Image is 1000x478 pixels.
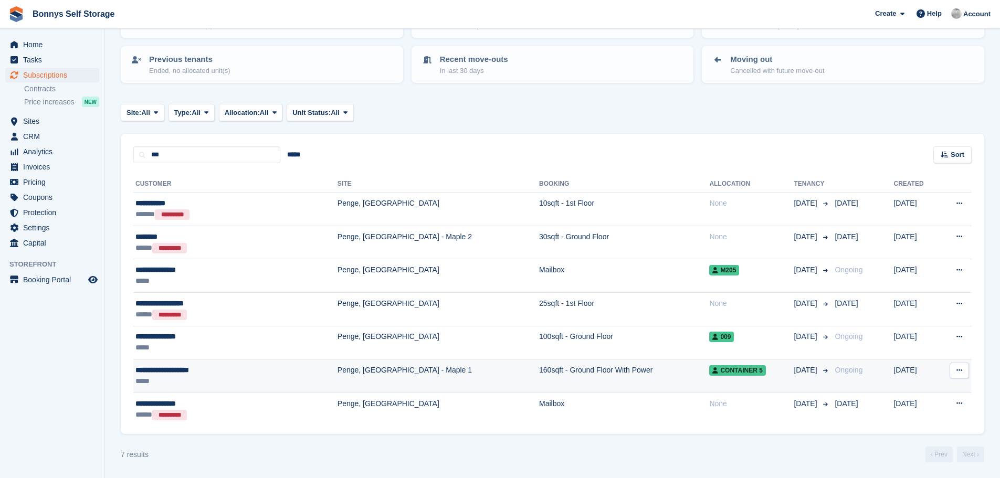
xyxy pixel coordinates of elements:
[23,144,86,159] span: Analytics
[539,292,709,326] td: 25sqft - 1st Floor
[149,66,230,76] p: Ended, no allocated unit(s)
[121,449,149,460] div: 7 results
[951,150,964,160] span: Sort
[5,144,99,159] a: menu
[338,259,539,293] td: Penge, [GEOGRAPHIC_DATA]
[923,447,986,462] nav: Page
[23,160,86,174] span: Invoices
[331,108,340,118] span: All
[82,97,99,107] div: NEW
[8,6,24,22] img: stora-icon-8386f47178a22dfd0bd8f6a31ec36ba5ce8667c1dd55bd0f319d3a0aa187defe.svg
[709,365,765,376] span: Container 5
[23,272,86,287] span: Booking Portal
[5,160,99,174] a: menu
[709,176,794,193] th: Allocation
[24,84,99,94] a: Contracts
[709,332,734,342] span: 009
[703,47,983,82] a: Moving out Cancelled with future move-out
[539,226,709,259] td: 30sqft - Ground Floor
[127,108,141,118] span: Site:
[338,193,539,226] td: Penge, [GEOGRAPHIC_DATA]
[413,47,693,82] a: Recent move-outs In last 30 days
[141,108,150,118] span: All
[794,331,819,342] span: [DATE]
[835,199,858,207] span: [DATE]
[709,265,739,275] span: M205
[5,236,99,250] a: menu
[893,176,939,193] th: Created
[794,398,819,409] span: [DATE]
[794,298,819,309] span: [DATE]
[23,68,86,82] span: Subscriptions
[24,97,75,107] span: Price increases
[927,8,942,19] span: Help
[5,272,99,287] a: menu
[835,265,862,274] span: Ongoing
[794,198,819,209] span: [DATE]
[23,52,86,67] span: Tasks
[121,104,164,121] button: Site: All
[87,273,99,286] a: Preview store
[893,259,939,293] td: [DATE]
[730,66,824,76] p: Cancelled with future move-out
[440,54,508,66] p: Recent move-outs
[23,190,86,205] span: Coupons
[893,193,939,226] td: [DATE]
[23,37,86,52] span: Home
[794,365,819,376] span: [DATE]
[440,66,508,76] p: In last 30 days
[338,392,539,426] td: Penge, [GEOGRAPHIC_DATA]
[9,259,104,270] span: Storefront
[5,205,99,220] a: menu
[963,9,991,19] span: Account
[338,176,539,193] th: Site
[5,175,99,189] a: menu
[835,332,862,341] span: Ongoing
[835,399,858,408] span: [DATE]
[875,8,896,19] span: Create
[925,447,953,462] a: Previous
[174,108,192,118] span: Type:
[5,129,99,144] a: menu
[951,8,962,19] img: James Bonny
[893,326,939,359] td: [DATE]
[122,47,402,82] a: Previous tenants Ended, no allocated unit(s)
[835,299,858,307] span: [DATE]
[794,231,819,242] span: [DATE]
[709,231,794,242] div: None
[219,104,283,121] button: Allocation: All
[23,220,86,235] span: Settings
[23,114,86,129] span: Sites
[28,5,119,23] a: Bonnys Self Storage
[539,176,709,193] th: Booking
[192,108,201,118] span: All
[23,236,86,250] span: Capital
[893,392,939,426] td: [DATE]
[5,220,99,235] a: menu
[169,104,215,121] button: Type: All
[539,392,709,426] td: Mailbox
[5,114,99,129] a: menu
[539,359,709,393] td: 160sqft - Ground Floor With Power
[539,326,709,359] td: 100sqft - Ground Floor
[338,292,539,326] td: Penge, [GEOGRAPHIC_DATA]
[539,193,709,226] td: 10sqft - 1st Floor
[709,298,794,309] div: None
[539,259,709,293] td: Mailbox
[5,52,99,67] a: menu
[5,68,99,82] a: menu
[23,129,86,144] span: CRM
[23,175,86,189] span: Pricing
[260,108,269,118] span: All
[338,359,539,393] td: Penge, [GEOGRAPHIC_DATA] - Maple 1
[957,447,984,462] a: Next
[893,292,939,326] td: [DATE]
[709,398,794,409] div: None
[893,226,939,259] td: [DATE]
[225,108,260,118] span: Allocation:
[338,226,539,259] td: Penge, [GEOGRAPHIC_DATA] - Maple 2
[23,205,86,220] span: Protection
[133,176,338,193] th: Customer
[149,54,230,66] p: Previous tenants
[794,264,819,275] span: [DATE]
